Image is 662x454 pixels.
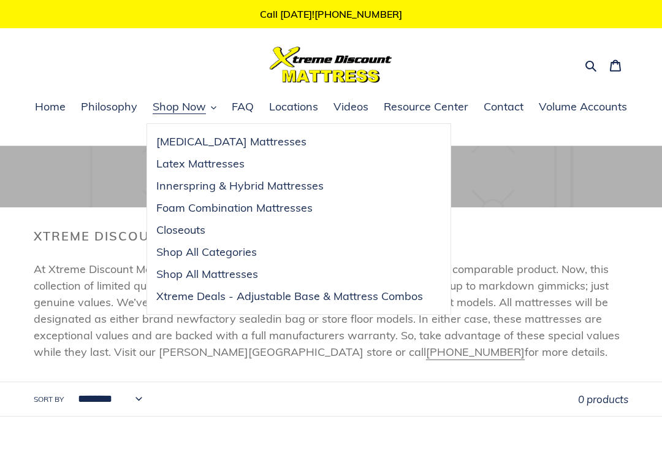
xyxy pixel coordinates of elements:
[156,201,313,215] span: Foam Combination Mattresses
[156,289,423,304] span: Xtreme Deals - Adjustable Base & Mattress Combos
[147,131,432,153] a: [MEDICAL_DATA] Mattresses
[156,179,324,193] span: Innerspring & Hybrid Mattresses
[34,261,628,360] p: At Xtreme Discount Mattress, our everyday price is 1/2 to 1/3 of the competition's comparable pro...
[226,98,260,117] a: FAQ
[327,98,375,117] a: Videos
[34,229,628,244] h2: Xtreme Discounts!
[263,98,324,117] a: Locations
[426,345,525,360] a: [PHONE_NUMBER]
[484,99,523,114] span: Contact
[314,8,402,20] a: [PHONE_NUMBER]
[34,394,64,405] label: Sort by
[156,134,306,149] span: [MEDICAL_DATA] Mattresses
[378,98,474,117] a: Resource Center
[333,99,368,114] span: Videos
[147,153,432,175] a: Latex Mattresses
[232,99,254,114] span: FAQ
[146,98,223,117] button: Shop Now
[29,98,72,117] a: Home
[270,47,392,83] img: Xtreme Discount Mattress
[156,267,258,282] span: Shop All Mattresses
[539,99,627,114] span: Volume Accounts
[147,241,432,263] a: Shop All Categories
[384,99,468,114] span: Resource Center
[156,223,205,237] span: Closeouts
[147,219,432,241] a: Closeouts
[75,98,143,117] a: Philosophy
[156,156,245,171] span: Latex Mattresses
[35,99,66,114] span: Home
[147,285,432,307] a: Xtreme Deals - Adjustable Base & Mattress Combos
[147,263,432,285] a: Shop All Mattresses
[199,312,273,326] span: factory sealed
[153,99,206,114] span: Shop Now
[81,99,137,114] span: Philosophy
[147,175,432,197] a: Innerspring & Hybrid Mattresses
[269,99,318,114] span: Locations
[477,98,530,117] a: Contact
[156,245,257,260] span: Shop All Categories
[147,197,432,219] a: Foam Combination Mattresses
[578,393,628,406] span: 0 products
[533,98,633,117] a: Volume Accounts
